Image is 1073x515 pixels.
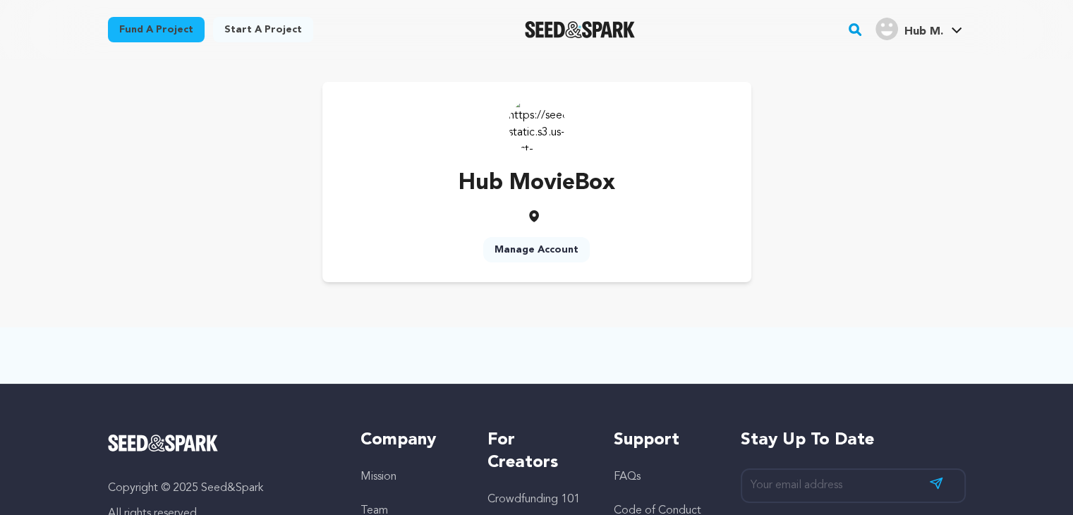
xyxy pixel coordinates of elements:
img: https://seedandspark-static.s3.us-east-2.amazonaws.com/images/User/002/310/691/medium/ACg8ocJ0fxZ... [509,96,565,152]
input: Your email address [741,468,966,503]
p: Copyright © 2025 Seed&Spark [108,480,333,497]
h5: Stay up to date [741,429,966,452]
img: user.png [875,18,898,40]
span: Hub M. [904,26,942,37]
a: Fund a project [108,17,205,42]
img: Seed&Spark Logo Dark Mode [525,21,636,38]
p: Hub MovieBox [459,166,615,200]
h5: Company [360,429,459,452]
img: Seed&Spark Logo [108,435,219,452]
a: Seed&Spark Homepage [525,21,636,38]
a: Start a project [213,17,313,42]
a: Mission [360,471,396,483]
a: Seed&Spark Homepage [108,435,333,452]
div: Hub M.'s Profile [875,18,942,40]
h5: For Creators [487,429,586,474]
a: Manage Account [483,237,590,262]
a: Crowdfunding 101 [487,494,580,505]
h5: Support [614,429,712,452]
a: FAQs [614,471,641,483]
span: Hub M.'s Profile [873,15,965,44]
a: Hub M.'s Profile [873,15,965,40]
